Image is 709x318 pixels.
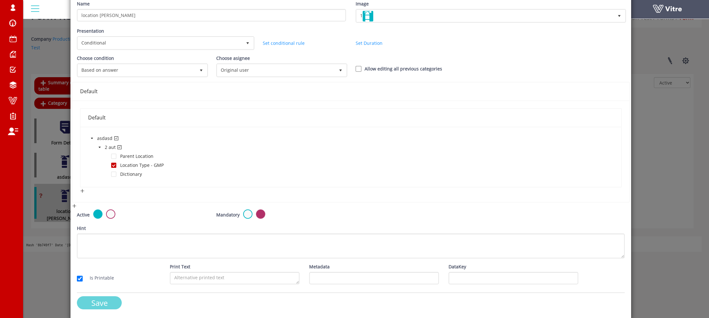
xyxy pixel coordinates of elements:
label: Print Text [170,263,190,270]
span: 2 aut [105,144,123,150]
span: asdasd [97,135,120,141]
img: WizardIcon1.png [363,11,373,21]
span: Location Type - GMP [119,161,165,169]
label: Name [77,0,90,7]
span: caret-down [98,146,101,149]
div: Default [88,114,614,122]
label: Choose asignee [216,55,250,62]
span: select [242,37,253,49]
span: Original user [217,64,335,76]
span: Location Type - GMP [120,162,164,168]
span: Based on answer [78,64,195,76]
label: DataKey [449,263,466,270]
span: Parent Location [119,152,155,160]
label: Active [77,211,90,218]
span: select [614,10,625,21]
span: plus [80,189,85,193]
span: check-square [117,145,122,150]
label: Hint [77,225,86,232]
input: Save [77,296,122,309]
label: Choose condition [77,55,114,62]
label: Mandatory [216,211,240,218]
span: Conditional [78,37,242,49]
label: Allow editing all previous categories [365,65,442,72]
label: Is Printable [83,274,114,281]
span: Dictionary [119,170,143,178]
span: select [335,64,346,76]
span: check-square [114,136,119,141]
span: select [195,64,207,76]
label: Image [356,0,369,7]
span: plus [72,204,77,208]
a: Set conditional rule [263,40,305,46]
label: Metadata [309,263,330,270]
label: Presentation [77,28,104,35]
span: Dictionary [120,171,142,177]
span: Parent Location [120,153,153,159]
span: 1 [357,10,614,21]
div: Default [80,87,622,95]
a: Set Duration [356,40,383,46]
span: caret-down [90,137,94,140]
